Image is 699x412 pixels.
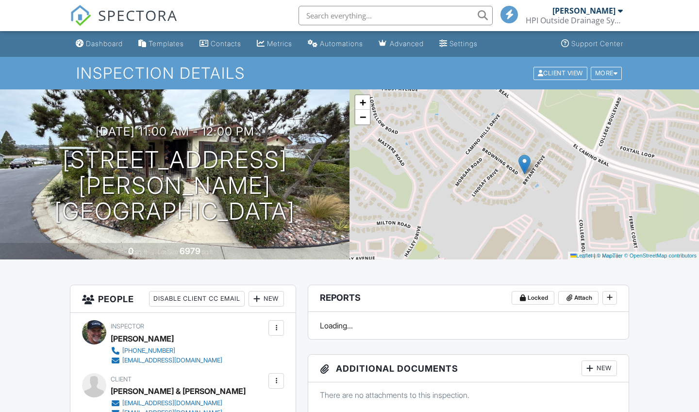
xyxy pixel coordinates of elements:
[211,39,241,48] div: Contacts
[390,39,424,48] div: Advanced
[624,253,697,258] a: © OpenStreetMap contributors
[355,95,370,110] a: Zoom in
[158,248,178,256] span: Lot Size
[518,154,531,174] img: Marker
[149,39,184,48] div: Templates
[355,110,370,124] a: Zoom out
[571,39,623,48] div: Support Center
[594,253,595,258] span: |
[533,69,590,76] a: Client View
[299,6,493,25] input: Search everything...
[76,65,623,82] h1: Inspection Details
[122,357,222,364] div: [EMAIL_ADDRESS][DOMAIN_NAME]
[375,35,428,53] a: Advanced
[180,246,200,256] div: 6979
[70,5,91,26] img: The Best Home Inspection Software - Spectora
[70,285,296,313] h3: People
[149,291,245,307] div: Disable Client CC Email
[111,398,238,408] a: [EMAIL_ADDRESS][DOMAIN_NAME]
[196,35,245,53] a: Contacts
[135,248,149,256] span: sq. ft.
[111,346,222,356] a: [PHONE_NUMBER]
[202,248,214,256] span: sq.ft.
[582,360,617,376] div: New
[16,147,334,224] h1: [STREET_ADDRESS][PERSON_NAME] [GEOGRAPHIC_DATA]
[557,35,627,53] a: Support Center
[308,355,629,382] h3: Additional Documents
[533,67,587,80] div: Client View
[98,5,178,25] span: SPECTORA
[111,356,222,365] a: [EMAIL_ADDRESS][DOMAIN_NAME]
[111,323,144,330] span: Inspector
[526,16,623,25] div: HPI Outside Drainage Systems
[111,384,246,398] div: [PERSON_NAME] & [PERSON_NAME]
[360,111,366,123] span: −
[70,13,178,34] a: SPECTORA
[449,39,478,48] div: Settings
[122,347,175,355] div: [PHONE_NUMBER]
[570,253,592,258] a: Leaflet
[72,35,127,53] a: Dashboard
[552,6,616,16] div: [PERSON_NAME]
[591,67,622,80] div: More
[128,246,133,256] div: 0
[304,35,367,53] a: Automations (Basic)
[320,39,363,48] div: Automations
[249,291,284,307] div: New
[122,399,222,407] div: [EMAIL_ADDRESS][DOMAIN_NAME]
[111,331,174,346] div: [PERSON_NAME]
[267,39,292,48] div: Metrics
[96,125,254,138] h3: [DATE] 11:00 am - 12:00 pm
[134,35,188,53] a: Templates
[253,35,296,53] a: Metrics
[435,35,482,53] a: Settings
[86,39,123,48] div: Dashboard
[597,253,623,258] a: © MapTiler
[360,96,366,108] span: +
[320,390,617,400] p: There are no attachments to this inspection.
[111,376,132,383] span: Client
